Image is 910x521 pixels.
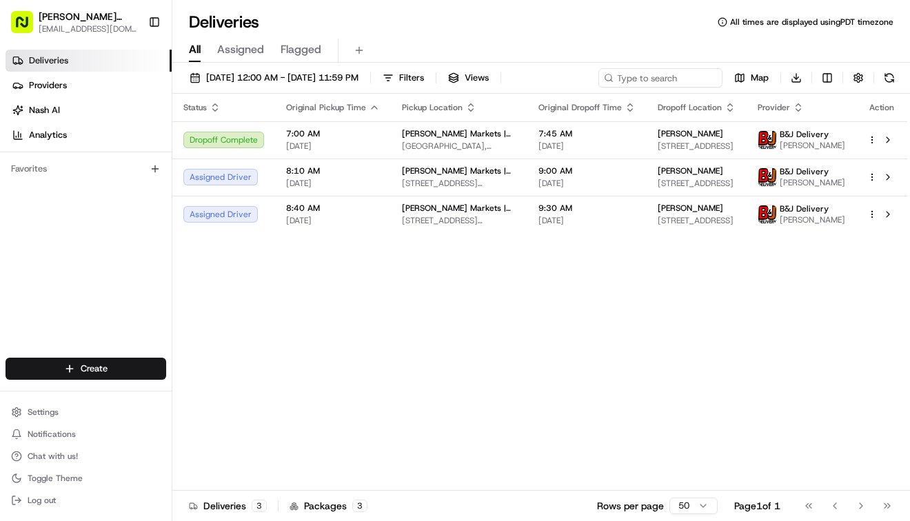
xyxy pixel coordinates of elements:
input: Type to search [598,68,722,88]
span: [PERSON_NAME] Markets | [GEOGRAPHIC_DATA] [402,203,516,214]
h1: Deliveries [189,11,259,33]
span: 8:40 AM [286,203,380,214]
span: Assigned [217,41,264,58]
span: Create [81,362,108,375]
span: Status [183,102,207,113]
span: Original Pickup Time [286,102,366,113]
button: Settings [6,402,166,422]
span: B&J Delivery [780,166,829,177]
span: 8:10 AM [286,165,380,176]
span: 7:00 AM [286,128,380,139]
p: Rows per page [597,499,664,513]
div: Packages [290,499,367,513]
span: Views [465,72,489,84]
button: [DATE] 12:00 AM - [DATE] 11:59 PM [183,68,365,88]
a: Deliveries [6,50,172,72]
a: Analytics [6,124,172,146]
img: profile_bj_cartwheel_2man.png [758,131,776,149]
button: Log out [6,491,166,510]
span: Pickup Location [402,102,463,113]
span: [STREET_ADDRESS][US_STATE] [402,215,516,226]
img: profile_bj_cartwheel_2man.png [758,168,776,186]
span: Flagged [281,41,321,58]
span: B&J Delivery [780,203,829,214]
span: Chat with us! [28,451,78,462]
span: [PERSON_NAME] [658,128,723,139]
button: Views [442,68,495,88]
div: Page 1 of 1 [734,499,780,513]
span: B&J Delivery [780,129,829,140]
span: Map [751,72,769,84]
span: Deliveries [29,54,68,67]
span: Original Dropoff Time [538,102,622,113]
span: [DATE] 12:00 AM - [DATE] 11:59 PM [206,72,358,84]
a: Nash AI [6,99,172,121]
span: [DATE] [286,215,380,226]
span: Filters [399,72,424,84]
div: Action [867,102,896,113]
span: [STREET_ADDRESS][US_STATE] [402,178,516,189]
span: 9:30 AM [538,203,636,214]
button: Notifications [6,425,166,444]
span: 9:00 AM [538,165,636,176]
span: Provider [758,102,790,113]
button: Chat with us! [6,447,166,466]
button: Refresh [880,68,899,88]
span: Settings [28,407,59,418]
button: [PERSON_NAME] Markets[EMAIL_ADDRESS][DOMAIN_NAME] [6,6,143,39]
span: Dropoff Location [658,102,722,113]
span: Analytics [29,129,67,141]
span: Notifications [28,429,76,440]
div: Favorites [6,158,166,180]
button: Filters [376,68,430,88]
span: [DATE] [286,178,380,189]
span: Providers [29,79,67,92]
span: 7:45 AM [538,128,636,139]
span: [PERSON_NAME] Markets | [GEOGRAPHIC_DATA] [402,165,516,176]
button: [PERSON_NAME] Markets [39,10,137,23]
button: Map [728,68,775,88]
span: Nash AI [29,104,60,116]
div: 3 [252,500,267,512]
button: Create [6,358,166,380]
div: Deliveries [189,499,267,513]
button: Toggle Theme [6,469,166,488]
span: All [189,41,201,58]
div: 3 [352,500,367,512]
span: [DATE] [286,141,380,152]
span: [STREET_ADDRESS] [658,178,736,189]
span: Log out [28,495,56,506]
span: [PERSON_NAME] [780,140,845,151]
span: All times are displayed using PDT timezone [730,17,893,28]
span: [GEOGRAPHIC_DATA], [STREET_ADDRESS] [402,141,516,152]
span: [PERSON_NAME] [658,165,723,176]
span: Toggle Theme [28,473,83,484]
button: [EMAIL_ADDRESS][DOMAIN_NAME] [39,23,137,34]
span: [DATE] [538,141,636,152]
span: [PERSON_NAME] [780,214,845,225]
span: [PERSON_NAME] [780,177,845,188]
span: [PERSON_NAME] [658,203,723,214]
a: Providers [6,74,172,96]
img: profile_bj_cartwheel_2man.png [758,205,776,223]
span: [DATE] [538,178,636,189]
span: [PERSON_NAME] Markets | Greenbrae [402,128,516,139]
span: [DATE] [538,215,636,226]
span: [STREET_ADDRESS] [658,141,736,152]
span: [STREET_ADDRESS] [658,215,736,226]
